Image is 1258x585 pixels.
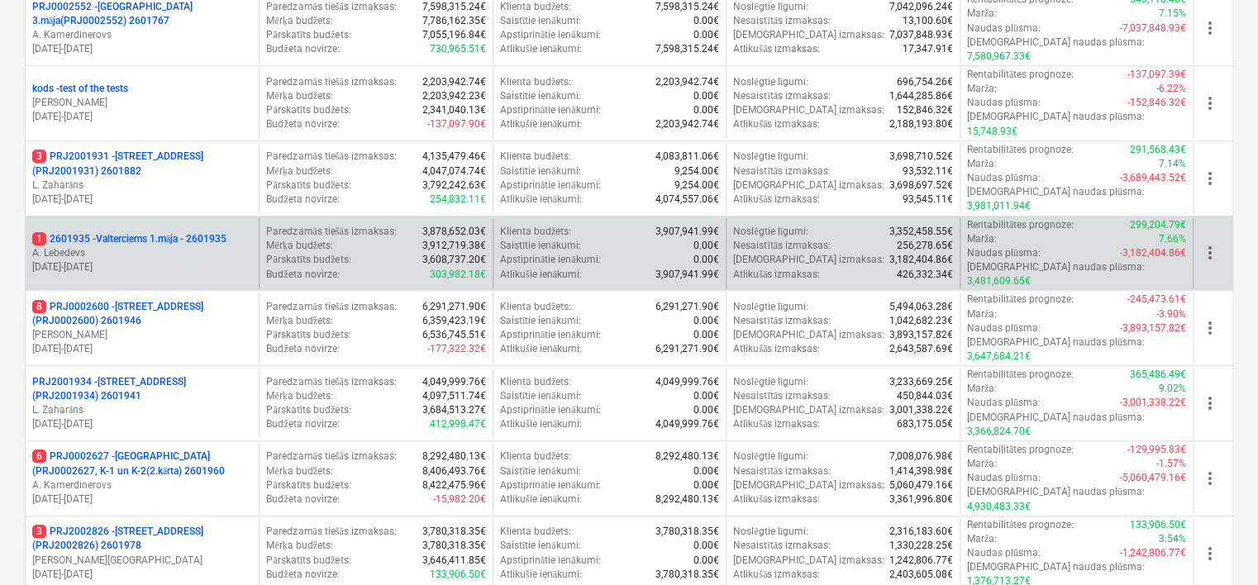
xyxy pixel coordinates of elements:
p: 1,042,682.23€ [889,314,953,328]
p: Nesaistītās izmaksas : [733,14,831,28]
p: [DEMOGRAPHIC_DATA] izmaksas : [733,253,884,267]
p: Pārskatīts budžets : [266,253,350,267]
p: kods - test of the tests [32,82,128,96]
p: Paredzamās tiešās izmaksas : [266,449,396,464]
p: 299,204.79€ [1130,218,1186,232]
p: Atlikušās izmaksas : [733,268,820,282]
p: Nesaistītās izmaksas : [733,389,831,403]
p: Rentabilitātes prognoze : [967,292,1074,307]
p: 4,074,557.06€ [655,193,719,207]
p: 256,278.65€ [897,239,953,253]
p: 7,786,162.35€ [422,14,486,28]
p: [DATE] - [DATE] [32,492,252,507]
p: 3,684,513.27€ [422,403,486,417]
p: 2,316,183.60€ [889,525,953,539]
p: [DEMOGRAPHIC_DATA] izmaksas : [733,554,884,568]
p: Mērķa budžets : [266,239,333,253]
p: 3,792,242.63€ [422,178,486,193]
p: Pārskatīts budžets : [266,178,350,193]
p: 3,182,404.86€ [889,253,953,267]
p: [DEMOGRAPHIC_DATA] izmaksas : [733,103,884,117]
p: 3,001,338.22€ [889,403,953,417]
p: 0.00€ [693,554,719,568]
p: -1,242,806.77€ [1120,546,1186,560]
p: Naudas plūsma : [967,396,1041,410]
p: Marža : [967,157,997,171]
p: Naudas plūsma : [967,246,1041,260]
p: -3.90% [1156,307,1186,321]
p: Marža : [967,457,997,471]
p: 3,647,684.21€ [967,350,1031,364]
p: Rentabilitātes prognoze : [967,368,1074,382]
p: -3,893,157.82€ [1120,321,1186,335]
p: [DATE] - [DATE] [32,193,252,207]
p: 0.00€ [693,314,719,328]
p: [DEMOGRAPHIC_DATA] naudas plūsma : [967,260,1145,274]
p: Atlikušās izmaksas : [733,342,820,356]
p: Mērķa budžets : [266,14,333,28]
p: 15,748.93€ [967,125,1017,139]
p: Apstiprinātie ienākumi : [500,28,601,42]
p: 3,780,318.35€ [422,539,486,553]
p: 4,135,479.46€ [422,150,486,164]
p: [DEMOGRAPHIC_DATA] izmaksas : [733,28,884,42]
p: 6,291,271.90€ [655,300,719,314]
p: 7.66% [1159,232,1186,246]
p: 3,481,609.65€ [967,274,1031,288]
p: Nesaistītās izmaksas : [733,239,831,253]
p: Atlikušie ienākumi : [500,193,582,207]
p: 93,545.11€ [903,193,953,207]
p: 1,242,806.77€ [889,554,953,568]
p: 696,754.26€ [897,75,953,89]
p: Atlikušie ienākumi : [500,268,582,282]
p: -5,060,479.16€ [1120,471,1186,485]
p: 0.00€ [693,328,719,342]
p: 3,893,157.82€ [889,328,953,342]
p: [DATE] - [DATE] [32,110,252,124]
p: 9.02% [1159,382,1186,396]
p: Naudas plūsma : [967,471,1041,485]
div: 12601935 -Valterciems 1.māja - 2601935A. Lebedevs[DATE]-[DATE] [32,232,252,274]
p: 6,536,745.51€ [422,328,486,342]
p: 412,998.47€ [430,417,486,431]
p: 3,780,318.35€ [655,568,719,582]
p: Klienta budžets : [500,375,571,389]
p: 133,906.50€ [1130,518,1186,532]
p: 4,049,999.76€ [422,375,486,389]
p: 8,406,493.76€ [422,464,486,478]
p: Apstiprinātie ienākumi : [500,478,601,492]
span: more_vert [1200,393,1220,413]
p: Atlikušās izmaksas : [733,417,820,431]
p: 303,982.18€ [430,268,486,282]
p: Noslēgtie līgumi : [733,300,808,314]
p: -152,846.32€ [1127,96,1186,110]
p: 2,188,193.80€ [889,117,953,131]
p: 152,846.32€ [897,103,953,117]
p: 7,008,076.98€ [889,449,953,464]
span: more_vert [1200,93,1220,113]
p: 7,055,196.84€ [422,28,486,42]
p: Noslēgtie līgumi : [733,375,808,389]
p: [PERSON_NAME][GEOGRAPHIC_DATA] [32,554,252,568]
p: Noslēgtie līgumi : [733,225,808,239]
p: 0.00€ [693,464,719,478]
span: more_vert [1200,318,1220,338]
p: [DATE] - [DATE] [32,568,252,582]
p: Apstiprinātie ienākumi : [500,178,601,193]
p: 93,532.11€ [903,164,953,178]
p: 4,049,999.76€ [655,417,719,431]
p: Naudas plūsma : [967,546,1041,560]
p: -6.22% [1156,82,1186,96]
p: 0.00€ [693,389,719,403]
p: Apstiprinātie ienākumi : [500,328,601,342]
p: 3,366,824.70€ [967,425,1031,439]
p: Atlikušās izmaksas : [733,117,820,131]
p: [PERSON_NAME] [32,328,252,342]
p: Saistītie ienākumi : [500,464,581,478]
p: 254,832.11€ [430,193,486,207]
p: 426,332.34€ [897,268,953,282]
p: Mērķa budžets : [266,539,333,553]
p: 8,292,480.13€ [655,492,719,507]
p: L. Zaharāns [32,178,252,193]
p: Nesaistītās izmaksas : [733,314,831,328]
